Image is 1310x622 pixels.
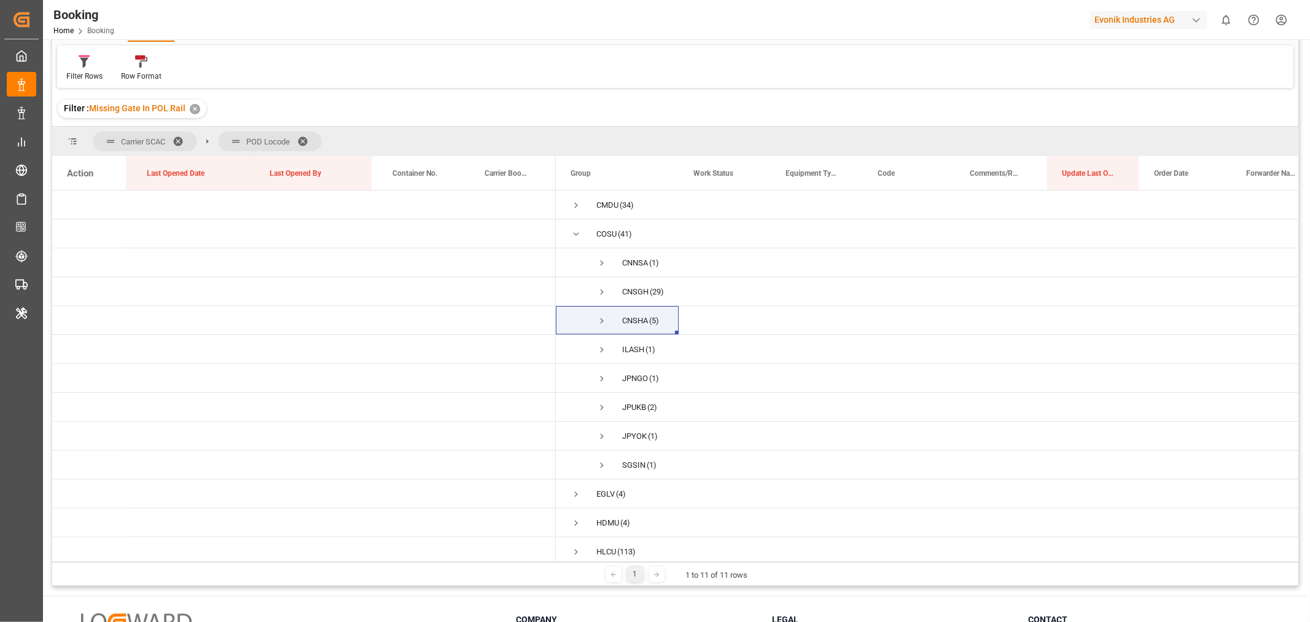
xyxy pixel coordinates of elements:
div: 1 [628,567,643,582]
span: Comments/Remarks [970,169,1021,178]
span: Equipment Type [786,169,837,178]
span: (41) [618,220,632,248]
div: Press SPACE to select this row. [52,422,556,451]
span: (4) [620,509,630,537]
span: (1) [647,451,657,479]
div: Press SPACE to select this row. [52,451,556,479]
span: Work Status [693,169,733,178]
span: Carrier Booking No. [485,169,530,178]
div: JPYOK [622,422,647,451]
span: (2) [647,393,657,422]
span: (5) [649,307,659,335]
span: Forwarder Name [1246,169,1298,178]
div: CNNSA [622,249,648,277]
span: Code [878,169,895,178]
div: Booking [53,6,114,24]
span: (1) [649,364,659,393]
div: Filter Rows [66,71,103,82]
div: ILASH [622,336,644,364]
span: (34) [620,191,634,219]
span: Filter : [64,103,89,113]
div: Press SPACE to select this row. [52,248,556,277]
div: JPNGO [622,364,648,393]
div: Action [67,168,93,179]
div: Press SPACE to select this row. [52,277,556,306]
span: Order Date [1154,169,1188,178]
span: (29) [650,278,664,306]
div: HDMU [596,509,619,537]
div: SGSIN [622,451,645,479]
div: Press SPACE to select this row. [52,335,556,364]
span: Last Opened By [270,169,321,178]
div: Row Format [121,71,162,82]
div: CNSGH [622,278,649,306]
span: (1) [649,249,659,277]
div: Evonik Industries AG [1090,11,1207,29]
button: Evonik Industries AG [1090,8,1212,31]
button: Help Center [1240,6,1268,34]
span: Last Opened Date [147,169,205,178]
div: Press SPACE to select this row. [52,508,556,537]
div: CNSHA [622,307,648,335]
span: (1) [648,422,658,451]
div: JPUKB [622,393,646,422]
span: (113) [617,538,636,566]
div: Press SPACE to select this row. [52,393,556,422]
span: (4) [616,480,626,508]
span: (1) [645,336,655,364]
span: POD Locode [246,137,290,146]
div: EGLV [596,480,615,508]
span: Container No. [392,169,437,178]
div: 1 to 11 of 11 rows [686,569,748,581]
span: Update Last Opened By [1062,169,1113,178]
div: COSU [596,220,617,248]
a: Home [53,26,74,35]
span: Missing Gate In POL Rail [89,103,185,113]
span: Carrier SCAC [121,137,165,146]
div: Press SPACE to select this row. [52,479,556,508]
span: Group [571,169,591,178]
button: show 0 new notifications [1212,6,1240,34]
div: Press SPACE to select this row. [52,306,556,335]
div: Press SPACE to select this row. [52,219,556,248]
div: ✕ [190,104,200,114]
div: Press SPACE to select this row. [52,191,556,219]
div: Press SPACE to select this row. [52,364,556,393]
div: HLCU [596,538,616,566]
div: Press SPACE to select this row. [52,537,556,566]
div: CMDU [596,191,618,219]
